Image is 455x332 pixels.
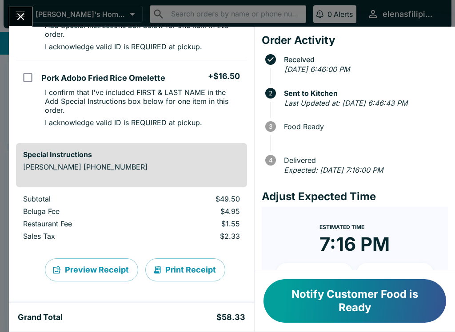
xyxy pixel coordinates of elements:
[356,263,434,285] button: + 20
[284,65,350,74] em: [DATE] 6:46:00 PM
[208,71,240,82] h5: + $16.50
[23,207,138,216] p: Beluga Fee
[263,279,446,323] button: Notify Customer Food is Ready
[152,207,239,216] p: $4.95
[45,88,239,115] p: I confirm that I've included FIRST & LAST NAME in the Add Special Instructions box below for one ...
[23,232,138,241] p: Sales Tax
[269,123,272,130] text: 3
[45,118,202,127] p: I acknowledge valid ID is REQUIRED at pickup.
[145,258,225,281] button: Print Receipt
[152,194,239,203] p: $49.50
[319,224,364,230] span: Estimated Time
[216,312,245,323] h5: $58.33
[268,157,272,164] text: 4
[41,73,165,83] h5: Pork Adobo Fried Rice Omelette
[319,233,390,256] time: 7:16 PM
[152,219,239,228] p: $1.55
[9,7,32,26] button: Close
[18,312,63,323] h5: Grand Total
[23,162,240,171] p: [PERSON_NAME] [PHONE_NUMBER]
[279,89,448,97] span: Sent to Kitchen
[16,194,247,244] table: orders table
[279,156,448,164] span: Delivered
[279,123,448,130] span: Food Ready
[152,232,239,241] p: $2.33
[23,219,138,228] p: Restaurant Fee
[269,90,272,97] text: 2
[279,55,448,63] span: Received
[276,263,353,285] button: + 10
[45,258,138,281] button: Preview Receipt
[284,99,407,107] em: Last Updated at: [DATE] 6:46:43 PM
[23,150,240,159] h6: Special Instructions
[284,166,383,174] em: Expected: [DATE] 7:16:00 PM
[262,190,448,203] h4: Adjust Expected Time
[45,42,202,51] p: I acknowledge valid ID is REQUIRED at pickup.
[23,194,138,203] p: Subtotal
[262,34,448,47] h4: Order Activity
